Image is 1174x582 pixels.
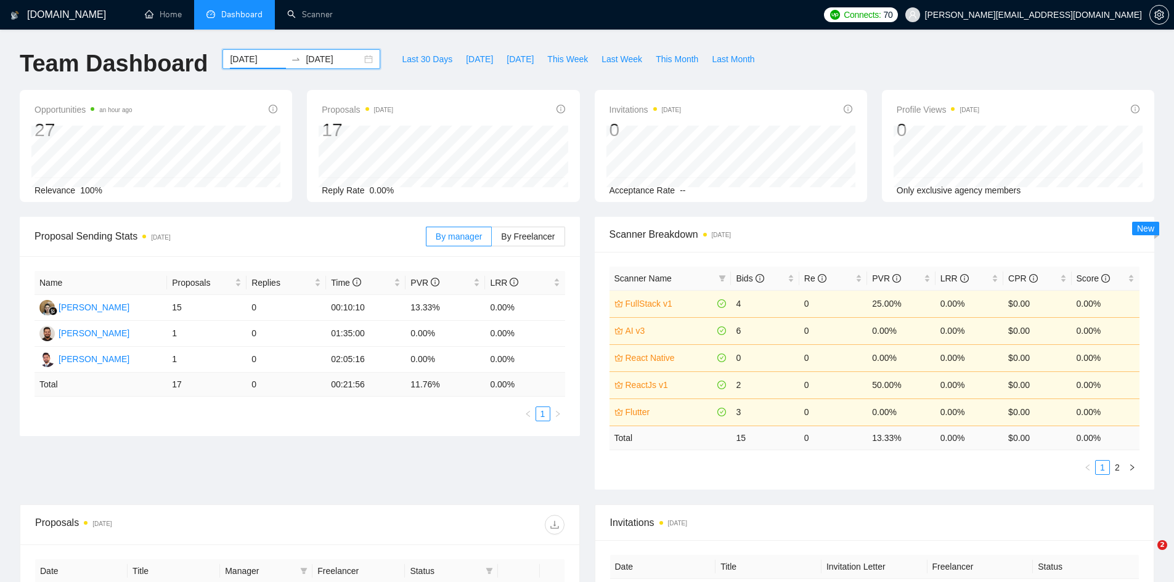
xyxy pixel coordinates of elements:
td: 4 [731,290,799,317]
span: Acceptance Rate [609,185,675,195]
span: check-circle [717,354,726,362]
a: setting [1149,10,1169,20]
a: AA[PERSON_NAME] [39,328,129,337]
span: filter [486,567,493,575]
td: 0 [247,347,326,373]
time: [DATE] [662,107,681,113]
td: 0 [247,321,326,347]
img: upwork-logo.png [830,10,840,20]
span: Reply Rate [322,185,364,195]
span: -- [680,185,685,195]
td: 0.00% [485,295,565,321]
span: crown [614,299,623,308]
span: crown [614,326,623,335]
span: filter [483,562,495,580]
span: info-circle [756,274,764,283]
span: check-circle [717,381,726,389]
button: right [550,406,565,421]
span: Time [331,278,361,288]
li: 1 [536,406,550,421]
a: FullStack v1 [626,297,715,310]
td: 0.00% [936,398,1003,426]
input: End date [306,52,362,66]
td: 0.00% [936,371,1003,398]
img: logo [10,6,19,25]
span: Last Week [601,52,642,66]
td: 0.00% [485,321,565,347]
time: [DATE] [712,232,731,238]
span: info-circle [353,278,361,286]
img: FM [39,352,55,367]
button: Last 30 Days [395,49,459,69]
span: info-circle [556,105,565,113]
a: Flutter [626,405,715,419]
div: 0 [609,118,682,142]
span: crown [614,354,623,362]
span: Proposals [322,102,393,117]
a: AI v3 [626,324,715,337]
span: By Freelancer [501,232,555,241]
span: info-circle [1131,105,1139,113]
img: AA [39,326,55,341]
span: This Week [547,52,588,66]
td: 0 [799,317,867,344]
li: Next Page [1125,460,1139,475]
td: $0.00 [1003,371,1071,398]
span: info-circle [892,274,901,283]
time: [DATE] [668,520,687,527]
span: info-circle [818,274,826,283]
td: 0 [799,371,867,398]
td: 02:05:16 [326,347,406,373]
th: Invitation Letter [821,555,927,579]
td: 0.00% [1072,290,1139,317]
td: 0 [247,295,326,321]
img: ES [39,300,55,315]
div: [PERSON_NAME] [59,301,129,314]
span: dashboard [206,10,215,18]
span: PVR [410,278,439,288]
td: $0.00 [1003,290,1071,317]
span: 2 [1157,540,1167,550]
span: check-circle [717,408,726,416]
td: 0.00% [1072,344,1139,371]
span: 0.00% [370,185,394,195]
td: 0.00% [936,344,1003,371]
th: Freelancer [927,555,1033,579]
button: right [1125,460,1139,475]
td: 0.00% [406,321,485,347]
td: 0.00% [867,344,935,371]
span: PVR [872,273,901,283]
th: Title [715,555,821,579]
h1: Team Dashboard [20,49,208,78]
a: homeHome [145,9,182,20]
span: left [1084,464,1091,471]
td: 0 [799,290,867,317]
span: Status [410,564,480,578]
td: 1 [167,347,247,373]
button: [DATE] [459,49,500,69]
span: Proposal Sending Stats [35,228,426,244]
span: to [291,54,301,64]
td: 0.00 % [1072,426,1139,450]
div: 17 [322,118,393,142]
span: Replies [251,276,312,289]
span: LRR [940,273,969,283]
span: Opportunities [35,102,132,117]
a: ReactJs v1 [626,378,715,392]
span: right [1128,464,1136,471]
span: CPR [1008,273,1037,283]
td: 0 [731,344,799,371]
span: check-circle [717,326,726,335]
td: 0.00% [1072,398,1139,426]
span: Last 30 Days [402,52,452,66]
td: 0.00% [1072,317,1139,344]
th: Status [1033,555,1139,579]
span: filter [298,562,310,580]
span: filter [719,275,726,282]
div: 27 [35,118,132,142]
td: 3 [731,398,799,426]
td: 0.00% [936,317,1003,344]
li: Previous Page [1080,460,1095,475]
span: Dashboard [221,9,263,20]
span: info-circle [510,278,518,286]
